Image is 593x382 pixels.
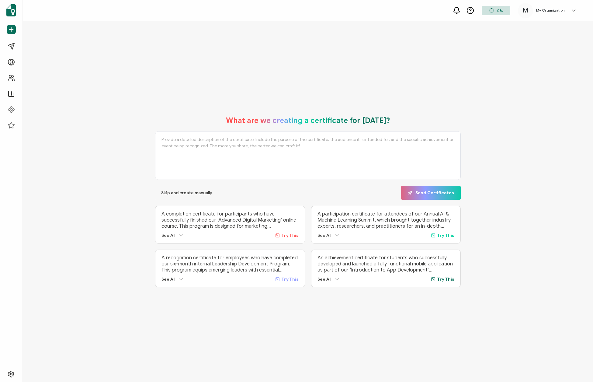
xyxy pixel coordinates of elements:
button: Skip and create manually [155,186,218,200]
span: Send Certificates [408,191,454,195]
button: Send Certificates [401,186,461,200]
span: M [523,6,528,15]
p: A participation certificate for attendees of our Annual AI & Machine Learning Summit, which broug... [317,211,455,229]
span: Try This [281,277,299,282]
span: See All [161,233,175,238]
p: An achievement certificate for students who successfully developed and launched a fully functiona... [317,255,455,273]
p: A completion certificate for participants who have successfully finished our ‘Advanced Digital Ma... [161,211,299,229]
span: See All [161,277,175,282]
h1: What are we creating a certificate for [DATE]? [226,116,390,125]
h5: My Organization [536,8,565,12]
span: 0% [497,8,503,13]
span: Skip and create manually [161,191,212,195]
span: Try This [437,233,454,238]
p: A recognition certificate for employees who have completed our six-month internal Leadership Deve... [161,255,299,273]
span: Try This [281,233,299,238]
img: sertifier-logomark-colored.svg [6,4,16,16]
span: See All [317,277,331,282]
span: See All [317,233,331,238]
span: Try This [437,277,454,282]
